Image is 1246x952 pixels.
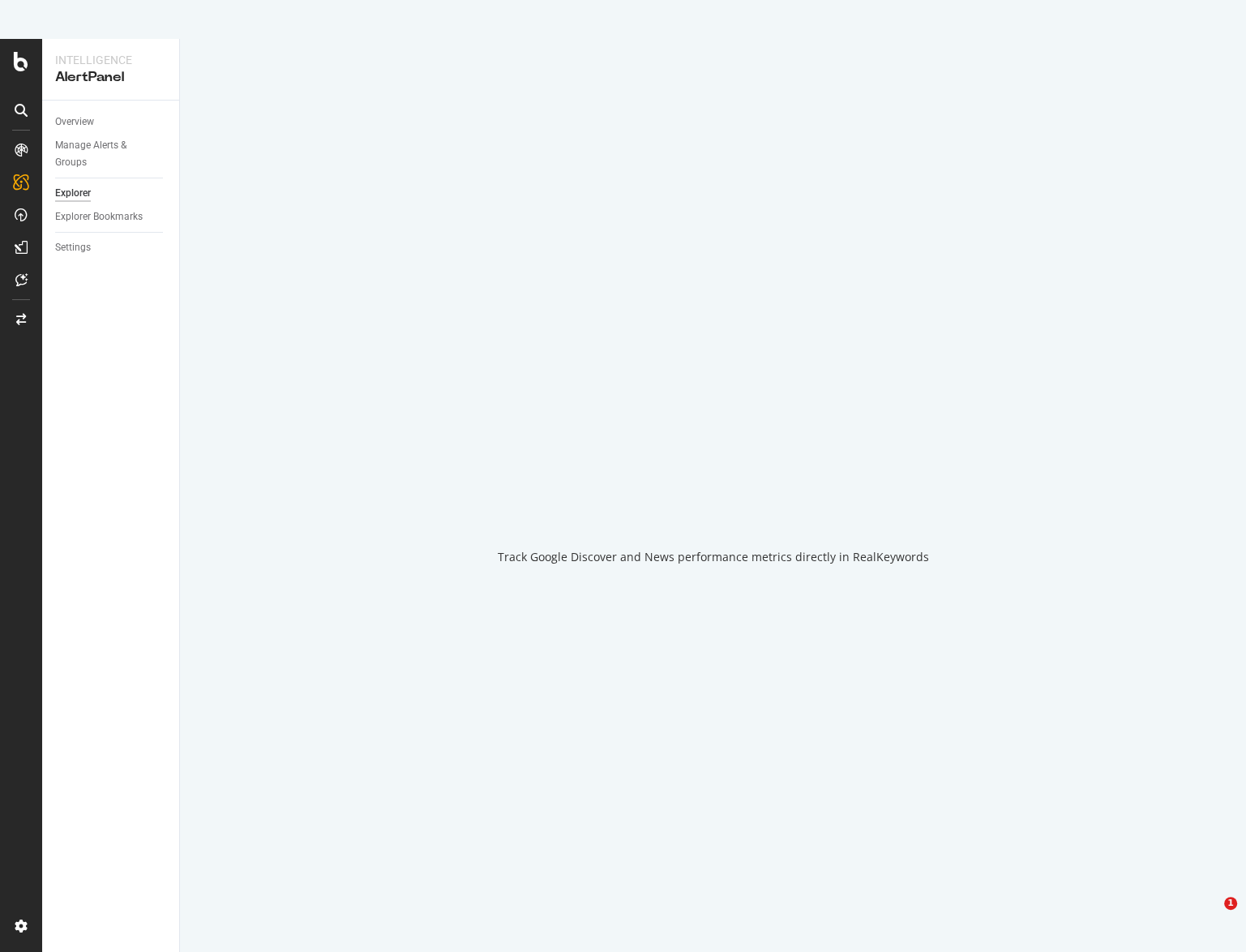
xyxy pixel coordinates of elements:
[55,239,91,256] div: Settings
[655,465,772,523] div: animation
[55,114,168,131] a: Overview
[55,68,166,87] div: AlertPanel
[55,185,91,202] div: Explorer
[1224,897,1237,910] span: 1
[55,137,152,171] div: Manage Alerts & Groups
[55,114,94,131] div: Overview
[55,208,168,225] a: Explorer Bookmarks
[55,239,168,256] a: Settings
[55,208,143,225] div: Explorer Bookmarks
[55,185,168,202] a: Explorer
[55,137,168,171] a: Manage Alerts & Groups
[498,549,929,565] div: Track Google Discover and News performance metrics directly in RealKeywords
[55,52,166,68] div: Intelligence
[1191,897,1230,936] iframe: Intercom live chat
